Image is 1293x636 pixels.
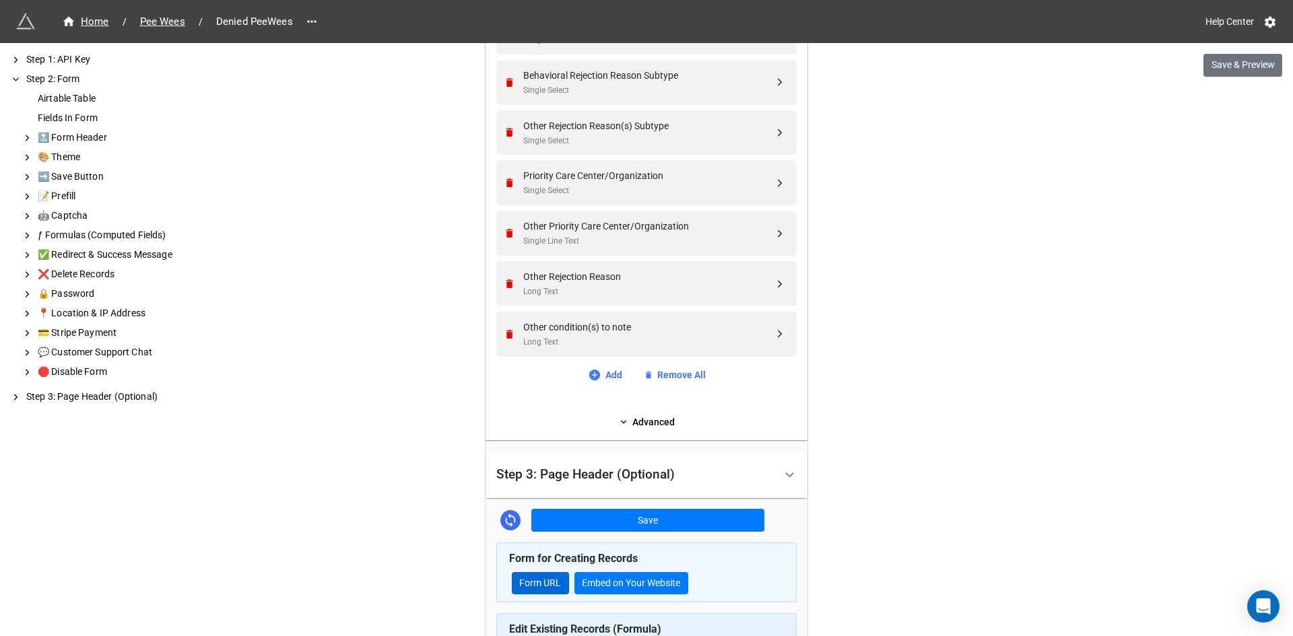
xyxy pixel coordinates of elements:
[35,189,215,203] div: 📝 Prefill
[523,219,774,234] div: Other Priority Care Center/Organization
[24,72,215,86] div: Step 2: Form
[500,510,521,530] a: Sync Base Structure
[523,168,774,183] div: Priority Care Center/Organization
[504,227,519,239] a: Remove
[1203,54,1282,77] button: Save & Preview
[523,135,774,147] div: Single Select
[35,306,215,320] div: 📍 Location & IP Address
[35,267,215,281] div: ❌ Delete Records
[16,12,35,31] img: miniextensions-icon.73ae0678.png
[208,14,301,30] span: Denied PeeWees
[504,278,519,289] a: Remove
[62,14,109,30] div: Home
[132,14,193,30] span: Pee Wees
[509,552,638,565] b: Form for Creating Records
[199,15,203,29] li: /
[35,345,215,359] div: 💬 Customer Support Chat
[132,13,193,30] a: Pee Wees
[523,285,774,298] div: Long Text
[496,415,797,429] a: Advanced
[1247,590,1280,623] div: Open Intercom Messenger
[35,150,215,164] div: 🎨 Theme
[486,451,807,499] div: Step 3: Page Header (Optional)
[35,248,215,262] div: ✅ Redirect & Success Message
[574,572,688,595] button: Embed on Your Website
[523,84,774,97] div: Single Select
[523,184,774,197] div: Single Select
[523,118,774,133] div: Other Rejection Reason(s) Subtype
[35,365,215,379] div: 🛑 Disable Form
[644,367,706,382] a: Remove All
[24,390,215,404] div: Step 3: Page Header (Optional)
[35,92,215,106] div: Airtable Table
[523,320,774,334] div: Other condition(s) to note
[509,623,661,635] b: Edit Existing Records (Formula)
[523,336,774,349] div: Long Text
[523,68,774,83] div: Behavioral Rejection Reason Subtype
[35,170,215,184] div: ➡️ Save Button
[512,572,569,595] a: Form URL
[123,15,127,29] li: /
[523,269,774,284] div: Other Rejection Reason
[504,177,519,188] a: Remove
[523,235,774,248] div: Single Line Text
[1196,9,1263,34] a: Help Center
[504,328,519,340] a: Remove
[588,367,622,382] a: Add
[35,209,215,223] div: 🤖 Captcha
[35,326,215,340] div: 💳 Stripe Payment
[504,127,519,138] a: Remove
[35,131,215,145] div: 🔝 Form Header
[35,228,215,242] div: ƒ Formulas (Computed Fields)
[54,13,117,30] a: Home
[531,509,764,532] button: Save
[504,77,519,88] a: Remove
[35,111,215,125] div: Fields In Form
[496,468,675,481] div: Step 3: Page Header (Optional)
[54,13,301,30] nav: breadcrumb
[24,52,215,67] div: Step 1: API Key
[35,287,215,301] div: 🔒 Password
